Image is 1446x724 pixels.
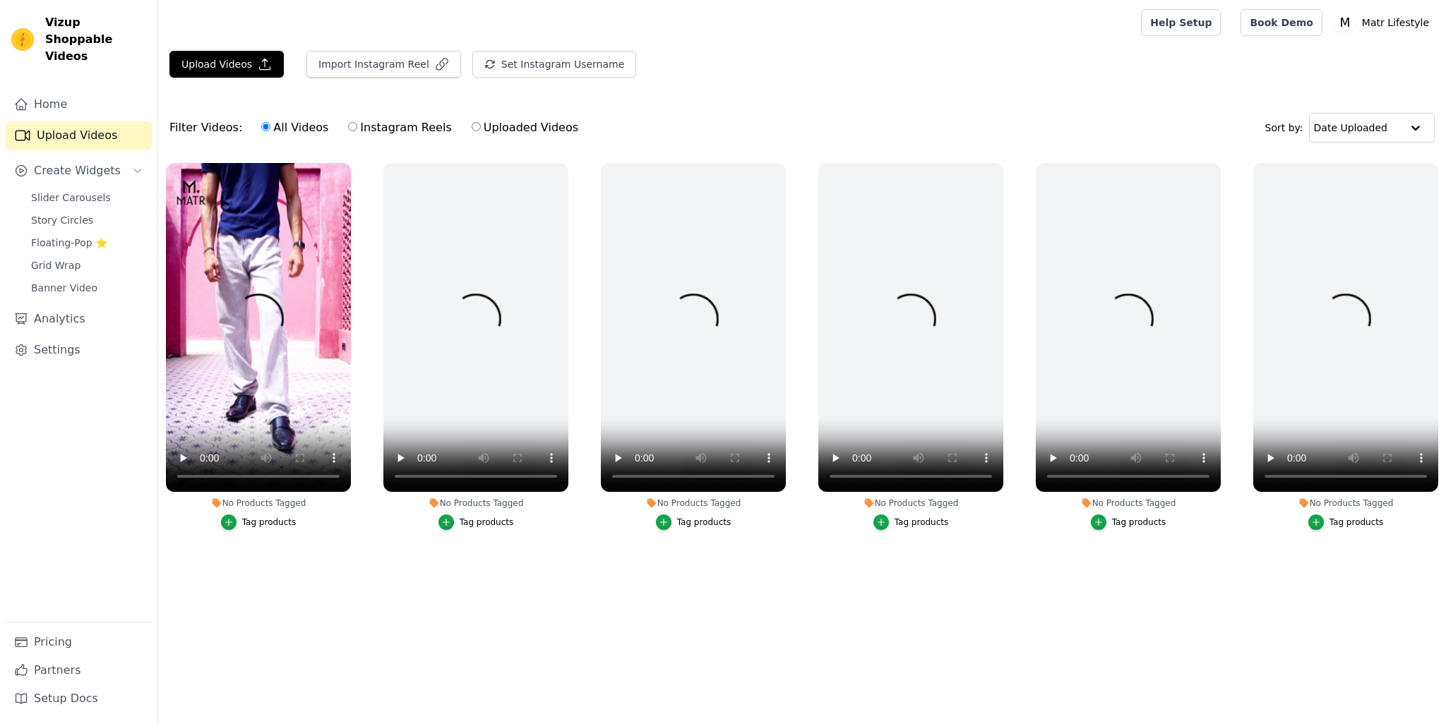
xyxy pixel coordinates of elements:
a: Home [6,90,152,119]
div: Tag products [242,517,297,528]
button: M Matr Lifestyle [1334,10,1435,35]
div: No Products Tagged [601,497,786,509]
a: Story Circles [23,210,152,230]
button: Upload Videos [169,51,284,78]
div: No Products Tagged [818,497,1003,509]
a: Slider Carousels [23,188,152,207]
div: Tag products [1330,517,1384,528]
button: Tag products [656,514,731,530]
a: Pricing [6,628,152,656]
div: No Products Tagged [166,497,351,509]
div: No Products Tagged [1253,497,1438,509]
div: Tag products [460,517,514,528]
label: Uploaded Videos [471,119,579,137]
a: Banner Video [23,278,152,298]
button: Import Instagram Reel [306,51,461,78]
p: Matr Lifestyle [1356,10,1435,35]
div: Sort by: [1265,113,1435,143]
input: Instagram Reels [348,122,357,131]
img: Vizup [11,28,34,51]
span: Slider Carousels [31,191,111,205]
div: Tag products [895,517,949,528]
a: Setup Docs [6,684,152,713]
a: Analytics [6,305,152,333]
a: Settings [6,336,152,364]
span: Story Circles [31,213,93,227]
a: Grid Wrap [23,255,152,275]
button: Tag products [1308,514,1384,530]
button: Tag products [873,514,949,530]
label: Instagram Reels [347,119,452,137]
button: Tag products [1091,514,1166,530]
a: Book Demo [1241,9,1322,36]
input: All Videos [261,122,270,131]
a: Partners [6,656,152,684]
div: No Products Tagged [1036,497,1221,509]
button: Tag products [438,514,514,530]
div: No Products Tagged [383,497,568,509]
a: Floating-Pop ⭐ [23,233,152,253]
button: Set Instagram Username [472,51,636,78]
label: All Videos [261,119,329,137]
a: Upload Videos [6,121,152,150]
span: Vizup Shoppable Videos [45,14,146,65]
div: Filter Videos: [169,111,586,144]
div: Tag products [1112,517,1166,528]
span: Banner Video [31,281,97,295]
span: Grid Wrap [31,258,80,272]
a: Help Setup [1141,9,1221,36]
button: Create Widgets [6,157,152,185]
div: Tag products [677,517,731,528]
span: Floating-Pop ⭐ [31,236,107,250]
button: Tag products [221,514,297,530]
input: Uploaded Videos [472,122,481,131]
text: M [1339,16,1350,30]
span: Create Widgets [34,162,121,179]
